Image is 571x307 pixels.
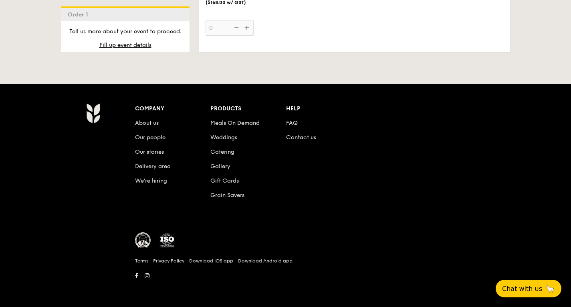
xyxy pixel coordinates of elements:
a: FAQ [286,120,298,126]
a: Catering [210,148,234,155]
span: 🦙 [545,284,555,293]
a: Grain Savers [210,192,244,199]
div: Company [135,103,211,114]
div: Help [286,103,362,114]
a: Meals On Demand [210,120,260,126]
img: ISO Certified [159,232,175,248]
a: Gift Cards [210,177,239,184]
h6: Revision [55,281,517,288]
a: Our stories [135,148,164,155]
img: MUIS Halal Certified [135,232,151,248]
span: Fill up event details [99,42,151,49]
a: Gallery [210,163,230,170]
p: Tell us more about your event to proceed. [68,28,183,36]
a: Contact us [286,134,316,141]
span: Chat with us [502,285,542,293]
img: AYc88T3wAAAABJRU5ErkJggg== [86,103,100,123]
a: Download iOS app [189,258,233,264]
button: Chat with us🦙 [496,280,561,297]
a: Our people [135,134,165,141]
a: Privacy Policy [153,258,184,264]
a: Weddings [210,134,237,141]
a: Delivery area [135,163,171,170]
a: About us [135,120,159,126]
span: Order 1 [68,11,91,18]
div: Products [210,103,286,114]
a: Terms [135,258,148,264]
a: Download Android app [238,258,293,264]
a: We’re hiring [135,177,167,184]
